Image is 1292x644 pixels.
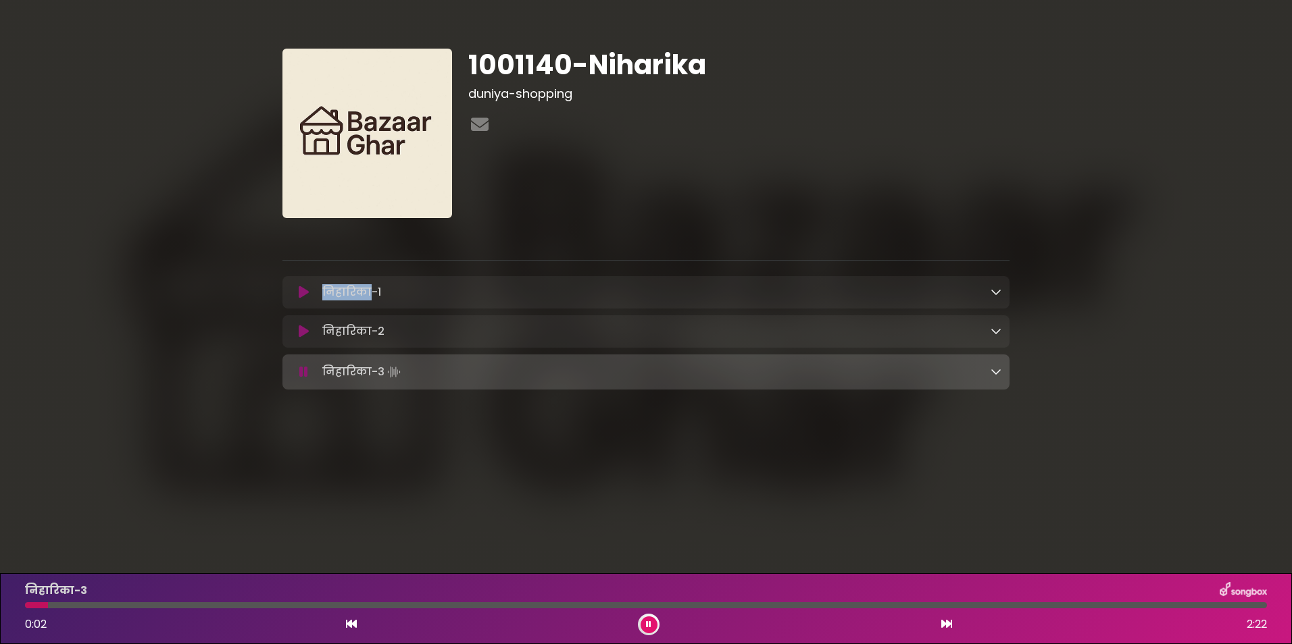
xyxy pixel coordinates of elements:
img: waveform4.gif [384,363,403,381]
h3: duniya-shopping [468,86,1010,101]
img: 4vGZ4QXSguwBTn86kXf1 [282,49,452,218]
p: निहारिका-3 [322,363,403,381]
p: निहारिका-2 [322,323,384,340]
p: निहारिका-1 [322,284,381,300]
h1: 1001140-Niharika [468,49,1010,81]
